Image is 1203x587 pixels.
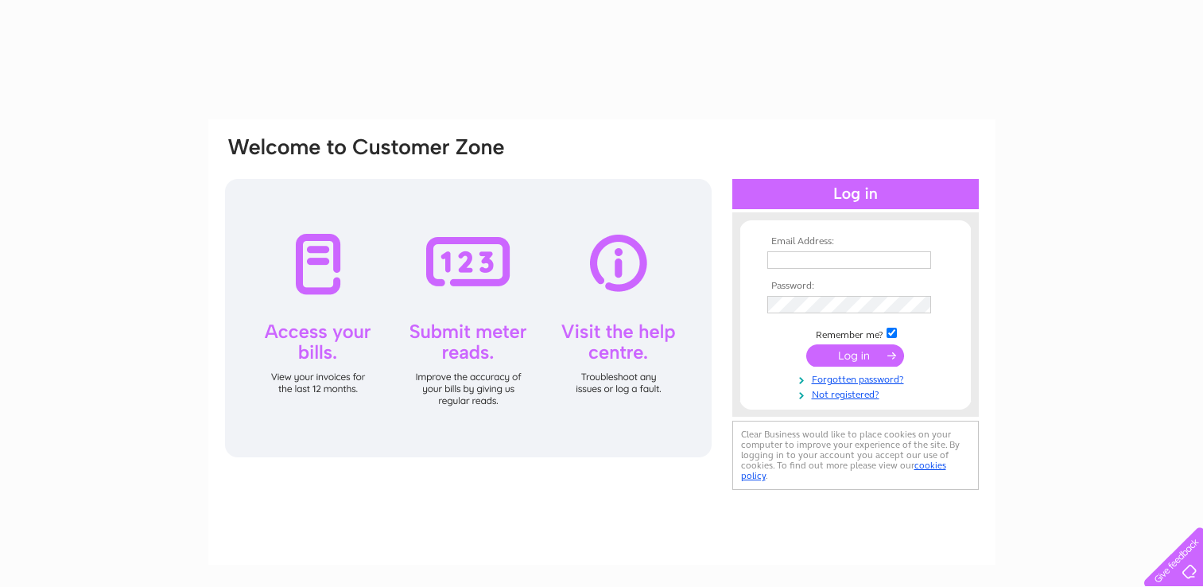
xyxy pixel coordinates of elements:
div: Clear Business would like to place cookies on your computer to improve your experience of the sit... [732,421,979,490]
a: Forgotten password? [767,371,948,386]
input: Submit [806,344,904,367]
th: Email Address: [763,236,948,247]
td: Remember me? [763,325,948,341]
th: Password: [763,281,948,292]
a: Not registered? [767,386,948,401]
a: cookies policy [741,460,946,481]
